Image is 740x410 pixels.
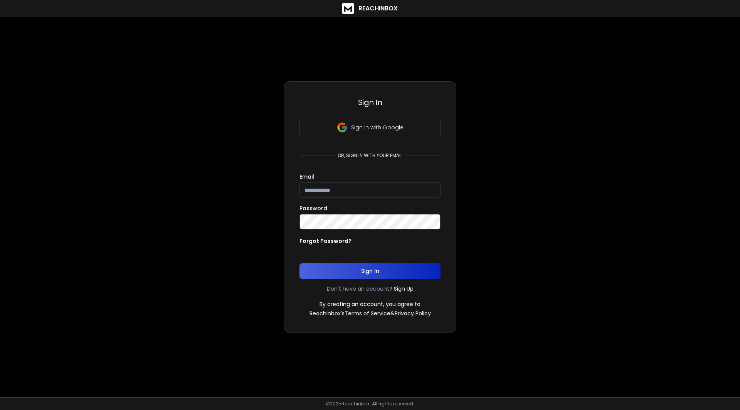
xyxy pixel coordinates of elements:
[299,263,441,279] button: Sign In
[394,285,414,293] a: Sign Up
[299,237,351,245] p: Forgot Password?
[326,401,414,407] p: © 2025 Reachinbox. All rights reserved.
[299,118,441,137] button: Sign in with Google
[358,4,398,13] h1: ReachInbox
[320,300,420,308] p: By creating an account, you agree to
[342,3,398,14] a: ReachInbox
[395,310,431,317] a: Privacy Policy
[342,3,354,14] img: logo
[327,285,392,293] p: Don't have an account?
[351,124,404,131] p: Sign in with Google
[299,97,441,108] h3: Sign In
[335,152,405,159] p: or, sign in with your email
[299,174,314,179] label: Email
[345,310,390,317] a: Terms of Service
[299,206,327,211] label: Password
[309,310,431,317] p: ReachInbox's &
